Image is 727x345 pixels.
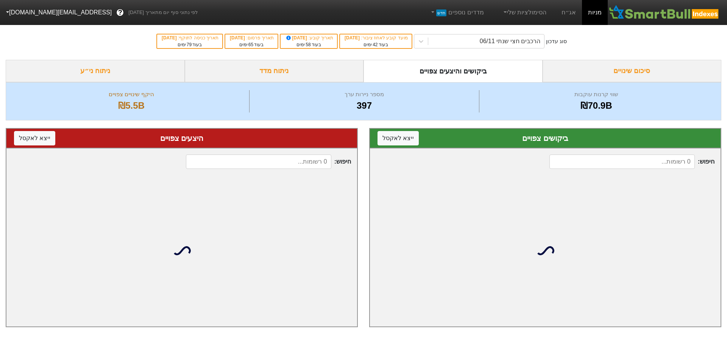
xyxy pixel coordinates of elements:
[161,34,218,41] div: תאריך כניסה לתוקף :
[378,131,419,145] button: ייצא לאקסל
[14,131,55,145] button: ייצא לאקסל
[373,42,378,47] span: 42
[6,60,185,82] div: ניתוח ני״ע
[118,8,122,18] span: ?
[16,99,247,112] div: ₪5.5B
[427,5,487,20] a: מדדים נוספיםחדש
[543,60,722,82] div: סיכום שינויים
[481,99,711,112] div: ₪70.9B
[162,35,178,41] span: [DATE]
[284,34,333,41] div: תאריך קובע :
[186,155,351,169] span: חיפוש :
[284,41,333,48] div: בעוד ימים
[14,133,349,144] div: היצעים צפויים
[546,37,567,45] div: סוג עדכון
[363,60,543,82] div: ביקושים והיצעים צפויים
[499,5,550,20] a: הסימולציות שלי
[128,9,198,16] span: לפי נתוני סוף יום מתאריך [DATE]
[549,155,695,169] input: 0 רשומות...
[229,41,274,48] div: בעוד ימים
[344,41,407,48] div: בעוד ימים
[251,99,477,112] div: 397
[185,60,364,82] div: ניתוח מדד
[480,37,540,46] div: הרכבים חצי שנתי 06/11
[16,90,247,99] div: היקף שינויים צפויים
[549,155,715,169] span: חיפוש :
[608,5,721,20] img: SmartBull
[187,42,192,47] span: 79
[306,42,310,47] span: 58
[344,34,407,41] div: מועד קובע לאחוז ציבור :
[161,41,218,48] div: בעוד ימים
[436,9,446,16] span: חדש
[230,35,246,41] span: [DATE]
[186,155,331,169] input: 0 רשומות...
[251,90,477,99] div: מספר ניירות ערך
[173,242,191,260] img: loading...
[536,242,554,260] img: loading...
[229,34,274,41] div: תאריך פרסום :
[345,35,361,41] span: [DATE]
[481,90,711,99] div: שווי קרנות עוקבות
[378,133,713,144] div: ביקושים צפויים
[248,42,253,47] span: 65
[285,35,309,41] span: [DATE]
